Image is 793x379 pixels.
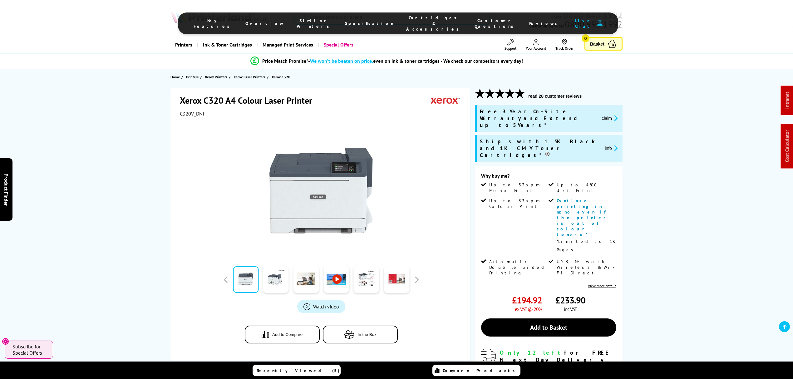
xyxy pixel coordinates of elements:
[234,74,265,80] span: Xerox Laser Printers
[526,46,546,51] span: Your Account
[245,21,284,26] span: Overview
[150,56,623,66] li: modal_Promise
[257,368,340,373] span: Recently Viewed (5)
[505,46,516,51] span: Support
[310,58,373,64] span: We won’t be beaten on price,
[234,74,267,80] a: Xerox Laser Printers
[489,182,547,193] span: Up to 33ppm Mono Print
[12,343,47,356] span: Subscribe for Special Offers
[318,37,358,53] a: Special Offers
[431,95,460,106] img: Xerox
[205,74,227,80] span: Xerox Printers
[475,18,517,29] span: Customer Questions
[600,115,619,122] button: promo-description
[432,365,520,376] a: Compare Products
[2,338,9,345] button: Close
[515,306,542,312] span: ex VAT @ 20%
[588,283,616,288] a: View more details
[590,40,604,48] span: Basket
[257,37,318,53] a: Managed Print Services
[245,326,320,343] button: Add to Compare
[272,332,303,337] span: Add to Compare
[308,58,523,64] div: - even on ink & toner cartridges - We check our competitors every day!
[481,318,616,337] a: Add to Basket
[205,74,229,80] a: Xerox Printers
[489,259,547,276] span: Automatic Double Sided Printing
[262,58,308,64] span: Price Match Promise*
[481,173,616,182] div: Why buy me?
[170,74,180,80] span: Home
[197,37,257,53] a: Ink & Toner Cartridges
[597,20,603,26] img: user-headset-duotone.svg
[406,15,462,32] span: Cartridges & Accessories
[557,259,615,276] span: USB, Network, Wireless & Wi-Fi Direct
[480,138,600,159] span: Ships with 1.5K Black and 1K CMY Toner Cartridges*
[582,34,589,42] span: 0
[345,21,394,26] span: Specification
[603,145,619,152] button: promo-description
[272,75,290,79] span: Xerox C320
[526,93,584,99] button: read 28 customer reviews
[358,332,377,337] span: In the Box
[3,174,9,206] span: Product Finder
[489,198,547,209] span: Up to 33ppm Colour Print
[557,182,615,193] span: Up to 4800 dpi Print
[784,92,790,109] a: Intranet
[194,18,233,29] span: Key Features
[505,39,516,51] a: Support
[297,18,332,29] span: Similar Printers
[170,74,181,80] a: Home
[180,95,318,106] h1: Xerox C320 A4 Colour Laser Printer
[500,349,616,363] div: for FREE Next Day Delivery
[186,74,200,80] a: Printers
[481,349,616,378] div: modal_delivery
[526,39,546,51] a: Your Account
[557,198,609,237] span: Continue printing in mono even if the printer is out of colour toners*
[443,368,518,373] span: Compare Products
[555,294,585,306] span: £233.90
[555,39,574,51] a: Track Order
[323,326,398,343] button: In the Box
[529,21,560,26] span: Reviews
[512,294,542,306] span: £194.92
[180,111,204,117] span: C320V_DNI
[573,18,594,29] span: Live Chat
[784,130,790,162] a: Cost Calculator
[170,37,197,53] a: Printers
[260,129,382,252] img: Xerox C320
[203,37,252,53] span: Ink & Toner Cartridges
[186,74,199,80] span: Printers
[253,365,341,376] a: Recently Viewed (5)
[313,303,339,310] span: Watch video
[557,237,615,254] p: *Limited to 1K Pages
[297,300,345,313] a: Product_All_Videos
[584,37,623,51] a: Basket 0
[500,349,564,356] span: Only 12 left
[564,306,577,312] span: inc VAT
[480,108,597,129] span: Free 3 Year On-Site Warranty and Extend up to 5 Years*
